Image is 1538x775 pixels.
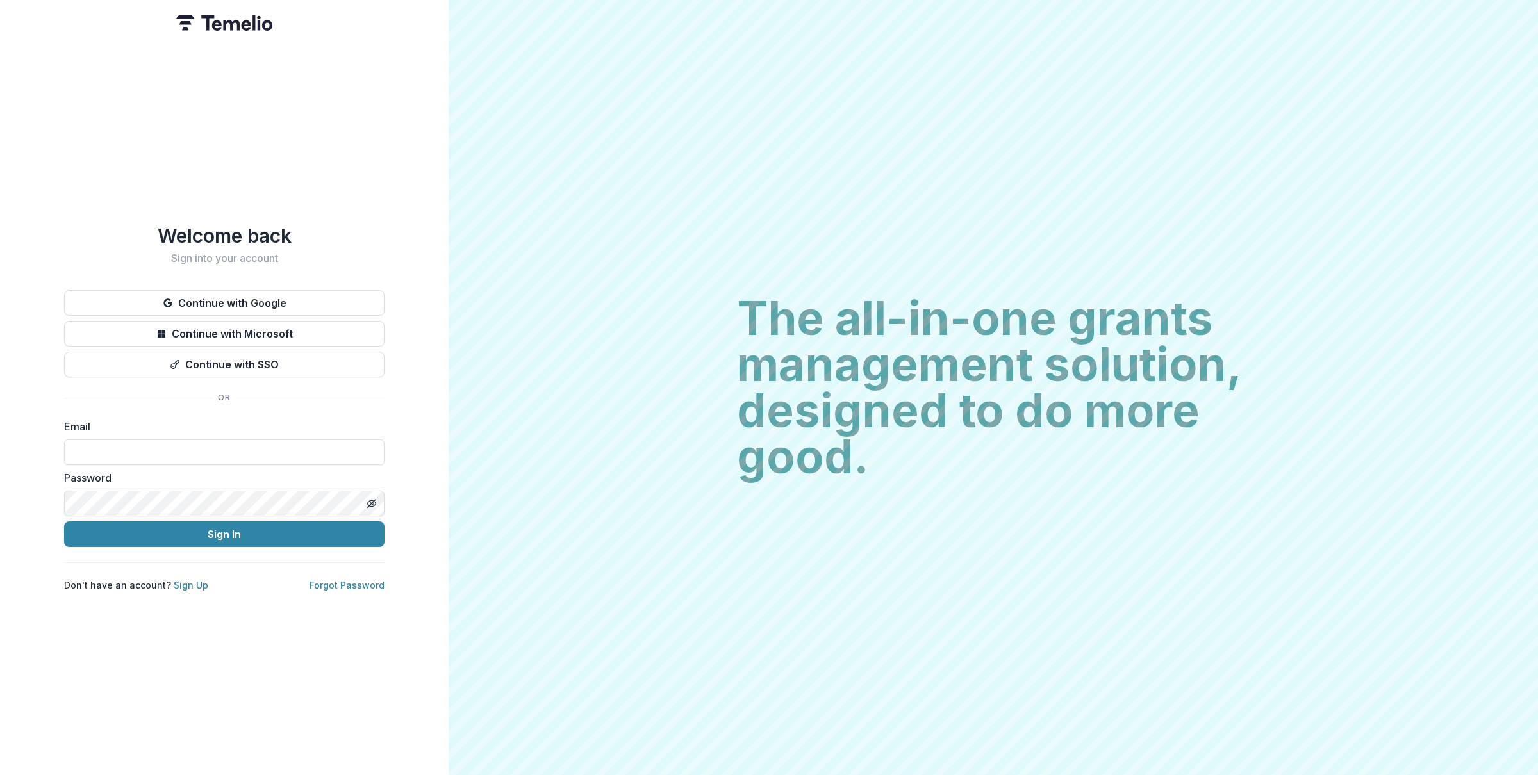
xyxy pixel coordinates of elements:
button: Sign In [64,521,384,547]
img: Temelio [176,15,272,31]
a: Sign Up [174,580,208,591]
h1: Welcome back [64,224,384,247]
button: Continue with Microsoft [64,321,384,347]
label: Password [64,470,377,485]
button: Continue with Google [64,290,384,316]
label: Email [64,419,377,434]
button: Continue with SSO [64,352,384,377]
p: Don't have an account? [64,578,208,592]
h2: Sign into your account [64,252,384,265]
button: Toggle password visibility [361,493,382,514]
a: Forgot Password [310,580,384,591]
